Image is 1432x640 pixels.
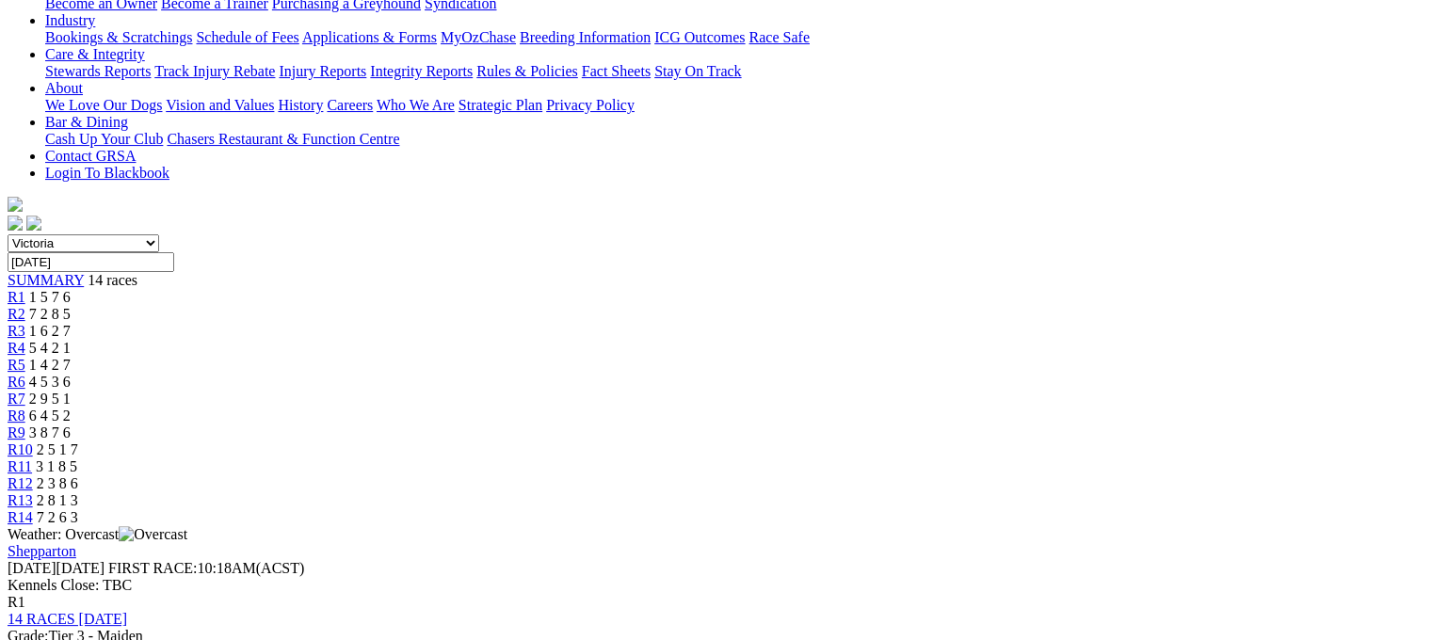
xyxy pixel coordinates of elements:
span: 1 5 7 6 [29,289,71,305]
a: Stay On Track [654,63,741,79]
span: 2 8 1 3 [37,492,78,508]
span: [DATE] [8,560,56,576]
span: 10:18AM(ACST) [108,560,304,576]
a: Strategic Plan [459,97,542,113]
a: Race Safe [748,29,809,45]
a: History [278,97,323,113]
span: 2 3 8 6 [37,475,78,491]
span: 2 9 5 1 [29,391,71,407]
span: 2 5 1 7 [37,441,78,457]
img: twitter.svg [26,216,41,231]
a: Applications & Forms [302,29,437,45]
a: We Love Our Dogs [45,97,162,113]
a: Bar & Dining [45,114,128,130]
a: Bookings & Scratchings [45,29,192,45]
span: FIRST RACE: [108,560,197,576]
span: 7 2 6 3 [37,509,78,525]
a: Schedule of Fees [196,29,298,45]
img: Overcast [119,526,187,543]
span: 3 8 7 6 [29,424,71,440]
a: R3 [8,323,25,339]
span: 1 4 2 7 [29,357,71,373]
a: ICG Outcomes [654,29,745,45]
span: 1 6 2 7 [29,323,71,339]
div: Bar & Dining [45,131,1424,148]
span: 7 2 8 5 [29,306,71,322]
a: R5 [8,357,25,373]
a: Contact GRSA [45,148,136,164]
div: Industry [45,29,1424,46]
a: R2 [8,306,25,322]
a: R12 [8,475,33,491]
a: R1 [8,289,25,305]
a: R8 [8,408,25,424]
div: Kennels Close: TBC [8,577,1424,594]
a: Privacy Policy [546,97,635,113]
img: facebook.svg [8,216,23,231]
span: 4 5 3 6 [29,374,71,390]
a: Industry [45,12,95,28]
a: Integrity Reports [370,63,473,79]
a: Login To Blackbook [45,165,169,181]
span: 14 races [88,272,137,288]
span: R1 [8,594,25,610]
a: Track Injury Rebate [154,63,275,79]
a: Injury Reports [279,63,366,79]
input: Select date [8,252,174,272]
a: R6 [8,374,25,390]
span: [DATE] [8,560,105,576]
a: Rules & Policies [476,63,578,79]
a: R13 [8,492,33,508]
div: Care & Integrity [45,63,1424,80]
span: 3 1 8 5 [36,458,77,474]
a: R9 [8,424,25,440]
a: About [45,80,83,96]
a: Careers [327,97,373,113]
a: Stewards Reports [45,63,151,79]
span: Weather: Overcast [8,526,187,542]
a: 14 RACES [DATE] [8,611,127,627]
a: R7 [8,391,25,407]
a: SUMMARY [8,272,84,288]
a: Shepparton [8,543,76,559]
a: Vision and Values [166,97,274,113]
span: 6 4 5 2 [29,408,71,424]
img: logo-grsa-white.png [8,197,23,212]
div: About [45,97,1424,114]
a: Fact Sheets [582,63,651,79]
a: Who We Are [377,97,455,113]
a: Chasers Restaurant & Function Centre [167,131,399,147]
a: MyOzChase [441,29,516,45]
a: Cash Up Your Club [45,131,163,147]
a: R14 [8,509,33,525]
a: R11 [8,458,32,474]
a: R4 [8,340,25,356]
span: 5 4 2 1 [29,340,71,356]
a: R10 [8,441,33,457]
a: Care & Integrity [45,46,145,62]
a: Breeding Information [520,29,651,45]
